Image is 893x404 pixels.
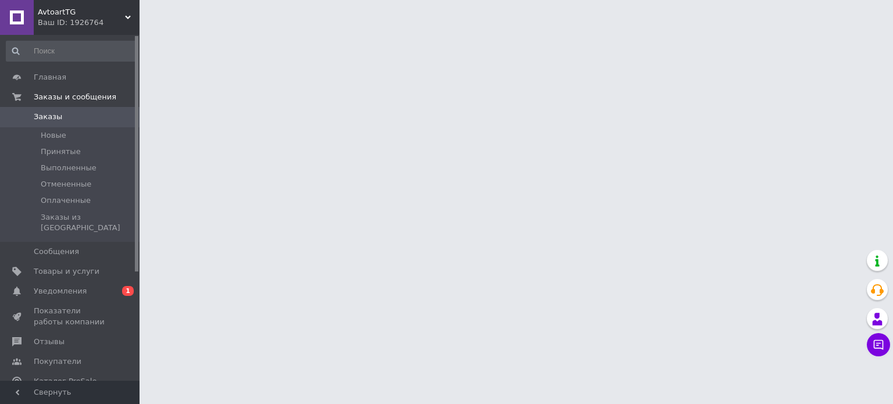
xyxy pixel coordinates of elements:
[34,72,66,83] span: Главная
[34,286,87,296] span: Уведомления
[867,333,890,356] button: Чат с покупателем
[6,41,137,62] input: Поиск
[34,356,81,367] span: Покупатели
[34,266,99,277] span: Товары и услуги
[41,163,97,173] span: Выполненные
[34,306,108,327] span: Показатели работы компании
[34,246,79,257] span: Сообщения
[41,195,91,206] span: Оплаченные
[38,17,140,28] div: Ваш ID: 1926764
[122,286,134,296] span: 1
[34,92,116,102] span: Заказы и сообщения
[38,7,125,17] span: AvtoartTG
[34,376,97,387] span: Каталог ProSale
[41,179,91,190] span: Отмененные
[41,146,81,157] span: Принятые
[41,212,136,233] span: Заказы из [GEOGRAPHIC_DATA]
[34,112,62,122] span: Заказы
[41,130,66,141] span: Новые
[34,337,65,347] span: Отзывы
